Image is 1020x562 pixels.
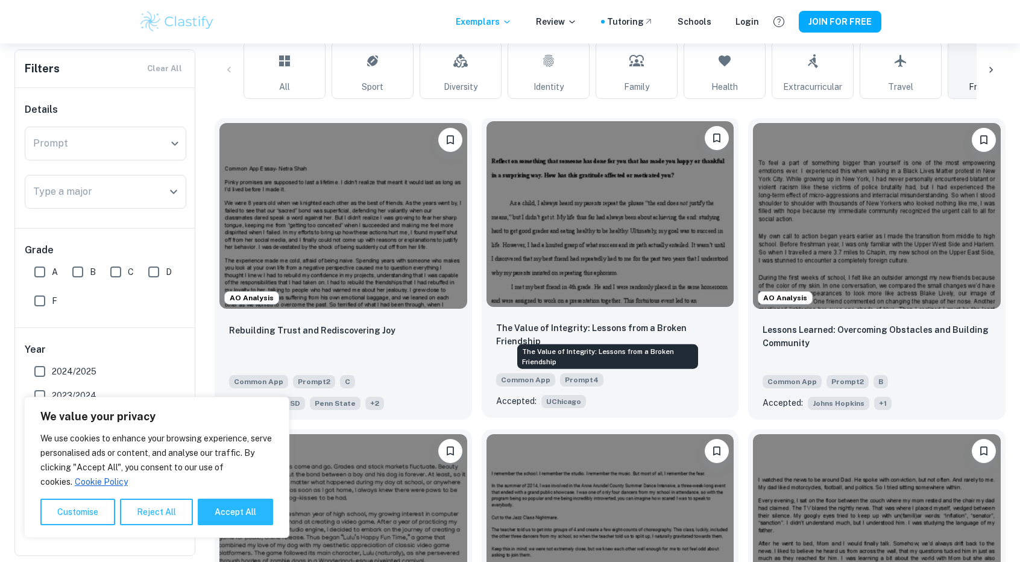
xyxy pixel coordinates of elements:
span: 2023/2024 [52,389,96,402]
span: B [874,375,888,388]
span: A [52,265,58,279]
button: Help and Feedback [769,11,789,32]
span: Prompt 2 [826,375,869,388]
div: We value your privacy [24,397,289,538]
p: Accepted: [763,396,803,409]
span: Penn State [310,397,360,410]
span: Common App [496,373,555,387]
button: Customise [40,499,115,525]
div: The Value of Integrity: Lessons from a Broken Friendship [517,344,698,369]
span: Identity [534,80,564,93]
span: AO Analysis [225,292,279,303]
span: + 2 [365,397,384,410]
span: Prompt 2 [293,375,335,388]
span: B [90,265,96,279]
span: Common App [763,375,822,388]
p: The Value of Integrity: Lessons from a Broken Friendship [496,321,725,348]
button: Please log in to bookmark exemplars [438,128,462,152]
a: Tutoring [607,15,653,28]
p: Rebuilding Trust and Rediscovering Joy [229,324,395,337]
span: Sport [362,80,383,93]
button: Reject All [120,499,193,525]
img: undefined Common App example thumbnail: Lessons Learned: Overcoming Obstacles an [753,123,1001,309]
span: + 1 [874,397,892,410]
button: Accept All [198,499,273,525]
button: Please log in to bookmark exemplars [438,439,462,463]
button: Please log in to bookmark exemplars [972,128,996,152]
span: AO Analysis [758,292,812,303]
h6: Details [25,103,186,117]
span: Diversity [444,80,477,93]
span: 2024/2025 [52,365,96,378]
a: AO AnalysisPlease log in to bookmark exemplarsLessons Learned: Overcoming Obstacles and Building ... [748,118,1006,420]
span: UChicago [541,395,586,408]
button: Please log in to bookmark exemplars [705,439,729,463]
span: Travel [888,80,913,93]
img: undefined Common App example thumbnail: The Value of Integrity: Lessons from a B [486,121,734,307]
p: Lessons Learned: Overcoming Obstacles and Building Community [763,323,991,350]
p: We use cookies to enhance your browsing experience, serve personalised ads or content, and analys... [40,431,273,489]
a: Please log in to bookmark exemplarsThe Value of Integrity: Lessons from a Broken FriendshipCommon... [482,118,739,420]
span: Common App [229,375,288,388]
p: We value your privacy [40,409,273,424]
p: Accepted: [496,394,537,408]
span: F [52,294,57,308]
a: AO AnalysisPlease log in to bookmark exemplarsRebuilding Trust and Rediscovering JoyCommon AppPro... [215,118,472,420]
button: Please log in to bookmark exemplars [972,439,996,463]
h6: Grade [25,243,186,257]
img: undefined Common App example thumbnail: Rebuilding Trust and Rediscovering Joy [219,123,467,309]
span: Friendship [969,80,1009,93]
a: Schools [678,15,711,28]
span: C [340,375,355,388]
img: Clastify logo [139,10,215,34]
span: Family [624,80,649,93]
a: Cookie Policy [74,476,128,487]
span: Johns Hopkins [808,397,869,410]
span: Health [711,80,738,93]
h6: Year [25,343,186,357]
p: Accepted: [229,396,269,409]
span: UCSD [274,397,305,410]
button: Open [165,183,182,200]
h6: Filters [25,60,60,77]
button: JOIN FOR FREE [799,11,881,33]
p: Review [536,15,577,28]
a: Login [735,15,759,28]
span: D [166,265,172,279]
button: Please log in to bookmark exemplars [705,126,729,150]
span: Extracurricular [783,80,842,93]
span: All [279,80,290,93]
span: Prompt 4 [560,373,603,387]
span: C [128,265,134,279]
p: Exemplars [456,15,512,28]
